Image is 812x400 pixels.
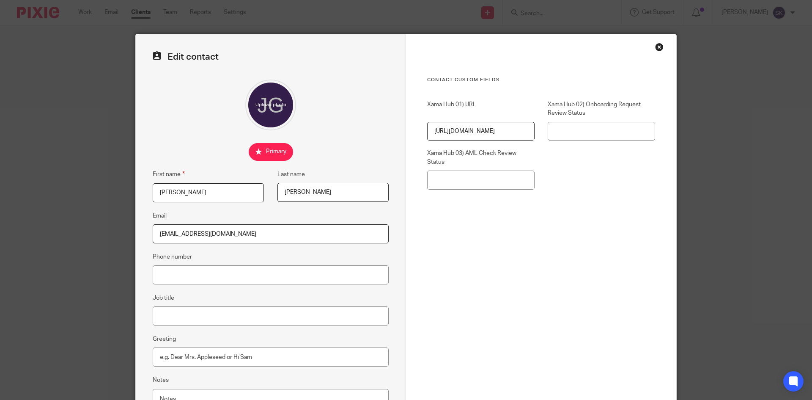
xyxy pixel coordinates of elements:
label: Phone number [153,253,192,261]
div: Close this dialog window [655,43,664,51]
label: Xama Hub 02) Onboarding Request Review Status [548,100,655,118]
label: Xama Hub 01) URL [427,100,535,118]
label: Notes [153,376,169,384]
label: Job title [153,294,174,302]
label: Last name [277,170,305,179]
label: Email [153,212,167,220]
label: Xama Hub 03) AML Check Review Status [427,149,535,166]
h2: Edit contact [153,51,389,63]
h3: Contact Custom fields [427,77,655,83]
label: First name [153,169,185,179]
label: Greeting [153,335,176,343]
input: e.g. Dear Mrs. Appleseed or Hi Sam [153,348,389,367]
